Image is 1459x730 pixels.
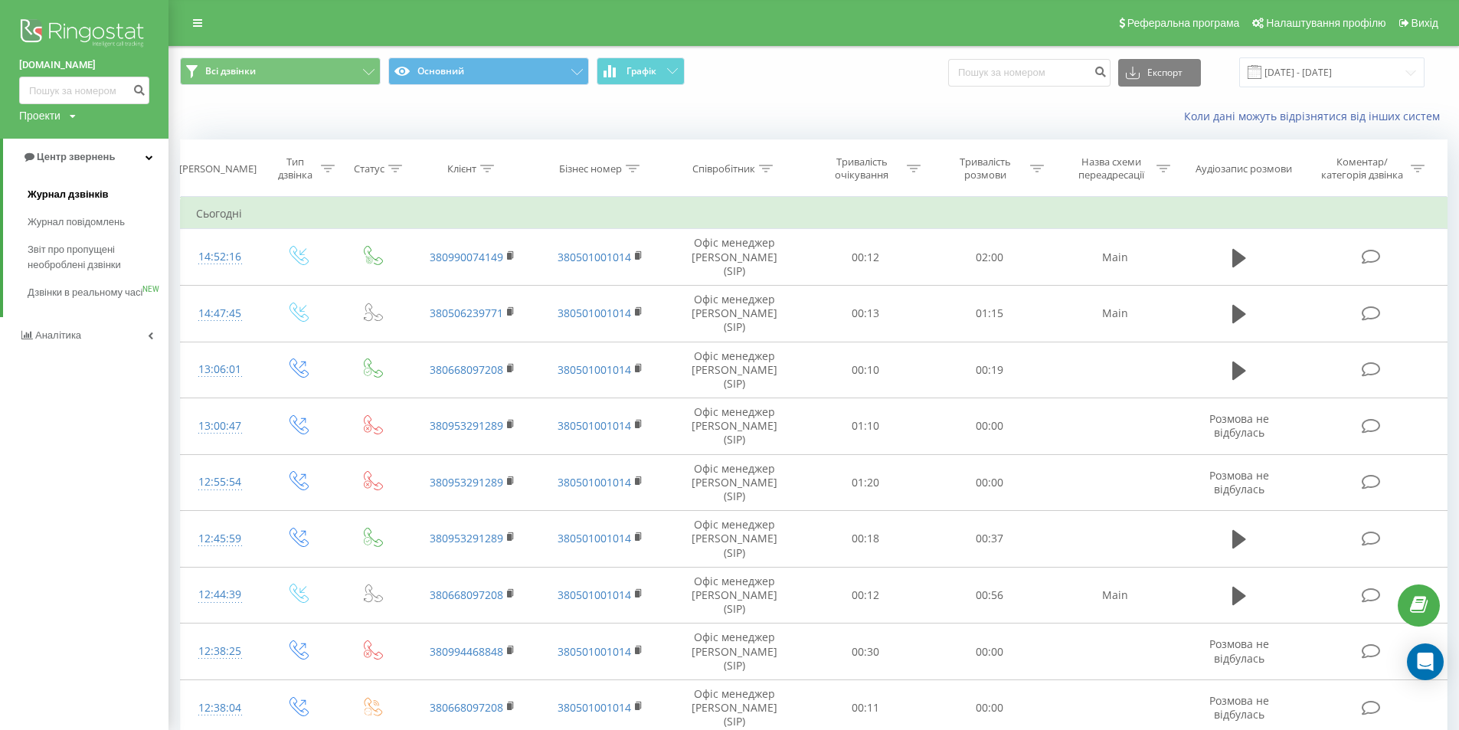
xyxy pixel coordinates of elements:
a: 380501001014 [558,644,631,659]
td: Main [1051,567,1179,624]
div: Клієнт [447,162,476,175]
span: Дзвінки в реальному часі [28,285,142,300]
td: 01:15 [927,285,1051,342]
div: Статус [354,162,384,175]
td: Офіс менеджер [PERSON_NAME] (SIP) [665,229,803,286]
td: Офіс менеджер [PERSON_NAME] (SIP) [665,342,803,398]
a: 380668097208 [430,700,503,715]
div: 13:00:47 [196,411,244,441]
a: 380668097208 [430,588,503,602]
button: Експорт [1118,59,1201,87]
a: Коли дані можуть відрізнятися вiд інших систем [1184,109,1448,123]
a: 380506239771 [430,306,503,320]
td: 00:56 [927,567,1051,624]
img: Ringostat logo [19,15,149,54]
div: 12:44:39 [196,580,244,610]
button: Графік [597,57,685,85]
span: Налаштування профілю [1266,17,1385,29]
div: Тривалість розмови [944,155,1026,182]
a: 380501001014 [558,250,631,264]
input: Пошук за номером [19,77,149,104]
td: Main [1051,285,1179,342]
a: 380953291289 [430,531,503,545]
span: Вихід [1412,17,1438,29]
td: Офіс менеджер [PERSON_NAME] (SIP) [665,624,803,680]
div: 12:45:59 [196,524,244,554]
span: Аналiтика [35,329,81,341]
td: 00:19 [927,342,1051,398]
span: Реферальна програма [1127,17,1240,29]
div: 14:52:16 [196,242,244,272]
div: [PERSON_NAME] [179,162,257,175]
span: Графік [626,66,656,77]
a: Центр звернень [3,139,168,175]
div: Тривалість очікування [821,155,903,182]
td: 00:00 [927,454,1051,511]
div: 12:38:25 [196,637,244,666]
a: 380501001014 [558,306,631,320]
a: Журнал повідомлень [28,208,168,236]
td: Офіс менеджер [PERSON_NAME] (SIP) [665,398,803,455]
a: 380990074149 [430,250,503,264]
td: Main [1051,229,1179,286]
div: Назва схеми переадресації [1071,155,1153,182]
td: 00:12 [803,567,927,624]
span: Всі дзвінки [205,65,256,77]
div: Проекти [19,108,61,123]
td: 00:13 [803,285,927,342]
td: Офіс менеджер [PERSON_NAME] (SIP) [665,511,803,568]
td: 00:30 [803,624,927,680]
a: 380501001014 [558,588,631,602]
a: 380953291289 [430,418,503,433]
a: 380994468848 [430,644,503,659]
span: Звіт про пропущені необроблені дзвінки [28,242,161,273]
span: Центр звернень [37,151,115,162]
button: Основний [388,57,589,85]
div: 13:06:01 [196,355,244,385]
span: Розмова не відбулась [1209,693,1269,722]
a: 380501001014 [558,362,631,377]
td: 00:12 [803,229,927,286]
a: Дзвінки в реальному часіNEW [28,279,168,306]
a: 380501001014 [558,700,631,715]
div: Тип дзвінка [273,155,317,182]
td: 01:20 [803,454,927,511]
span: Журнал повідомлень [28,214,125,230]
a: 380668097208 [430,362,503,377]
td: 02:00 [927,229,1051,286]
a: [DOMAIN_NAME] [19,57,149,73]
td: Офіс менеджер [PERSON_NAME] (SIP) [665,285,803,342]
input: Пошук за номером [948,59,1111,87]
td: Сьогодні [181,198,1448,229]
td: Офіс менеджер [PERSON_NAME] (SIP) [665,567,803,624]
span: Розмова не відбулась [1209,411,1269,440]
td: Офіс менеджер [PERSON_NAME] (SIP) [665,454,803,511]
span: Розмова не відбулась [1209,637,1269,665]
div: Open Intercom Messenger [1407,643,1444,680]
div: 12:55:54 [196,467,244,497]
a: Звіт про пропущені необроблені дзвінки [28,236,168,279]
span: Розмова не відбулась [1209,468,1269,496]
button: Всі дзвінки [180,57,381,85]
div: Аудіозапис розмови [1196,162,1292,175]
td: 00:37 [927,511,1051,568]
td: 01:10 [803,398,927,455]
td: 00:10 [803,342,927,398]
td: 00:18 [803,511,927,568]
a: 380953291289 [430,475,503,489]
td: 00:00 [927,398,1051,455]
div: 12:38:04 [196,693,244,723]
td: 00:00 [927,624,1051,680]
a: 380501001014 [558,531,631,545]
div: Коментар/категорія дзвінка [1317,155,1407,182]
div: Співробітник [692,162,755,175]
a: 380501001014 [558,418,631,433]
div: 14:47:45 [196,299,244,329]
a: Журнал дзвінків [28,181,168,208]
div: Бізнес номер [559,162,622,175]
a: 380501001014 [558,475,631,489]
span: Журнал дзвінків [28,187,109,202]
